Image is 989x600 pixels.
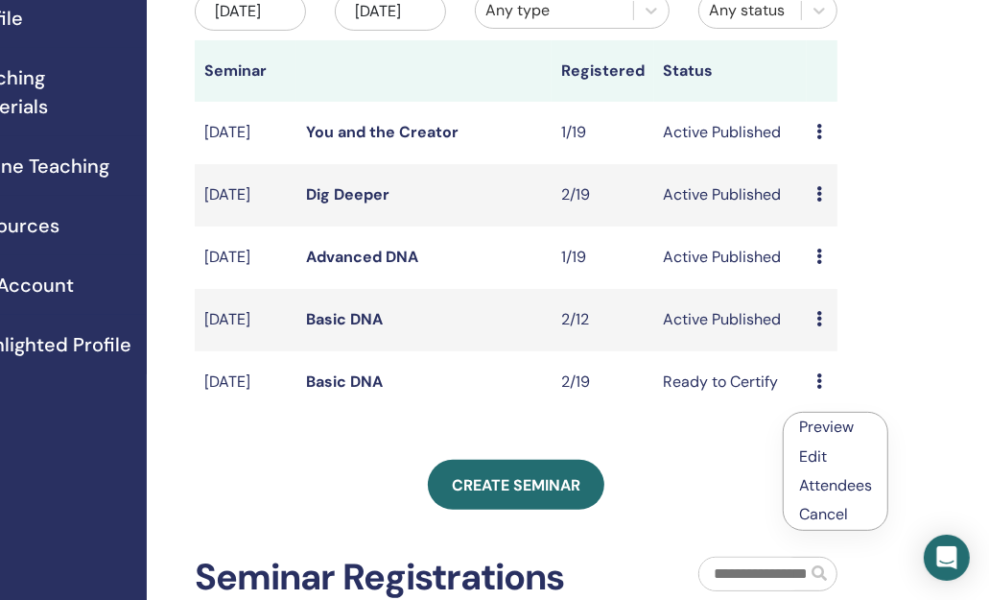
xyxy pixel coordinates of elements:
[552,102,653,164] td: 1/19
[799,446,827,467] a: Edit
[195,227,296,289] td: [DATE]
[195,556,564,600] h2: Seminar Registrations
[654,102,808,164] td: Active Published
[195,289,296,351] td: [DATE]
[799,417,854,437] a: Preview
[195,40,296,102] th: Seminar
[306,372,383,392] a: Basic DNA
[924,535,970,581] div: Open Intercom Messenger
[306,309,383,329] a: Basic DNA
[799,503,872,526] p: Cancel
[306,247,418,267] a: Advanced DNA
[552,40,653,102] th: Registered
[552,351,653,414] td: 2/19
[195,102,296,164] td: [DATE]
[654,40,808,102] th: Status
[195,164,296,227] td: [DATE]
[452,475,580,495] span: Create seminar
[654,289,808,351] td: Active Published
[654,164,808,227] td: Active Published
[195,351,296,414] td: [DATE]
[306,184,389,204] a: Dig Deeper
[306,122,459,142] a: You and the Creator
[552,289,653,351] td: 2/12
[654,351,808,414] td: Ready to Certify
[428,460,604,510] a: Create seminar
[552,227,653,289] td: 1/19
[552,164,653,227] td: 2/19
[799,475,872,495] a: Attendees
[654,227,808,289] td: Active Published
